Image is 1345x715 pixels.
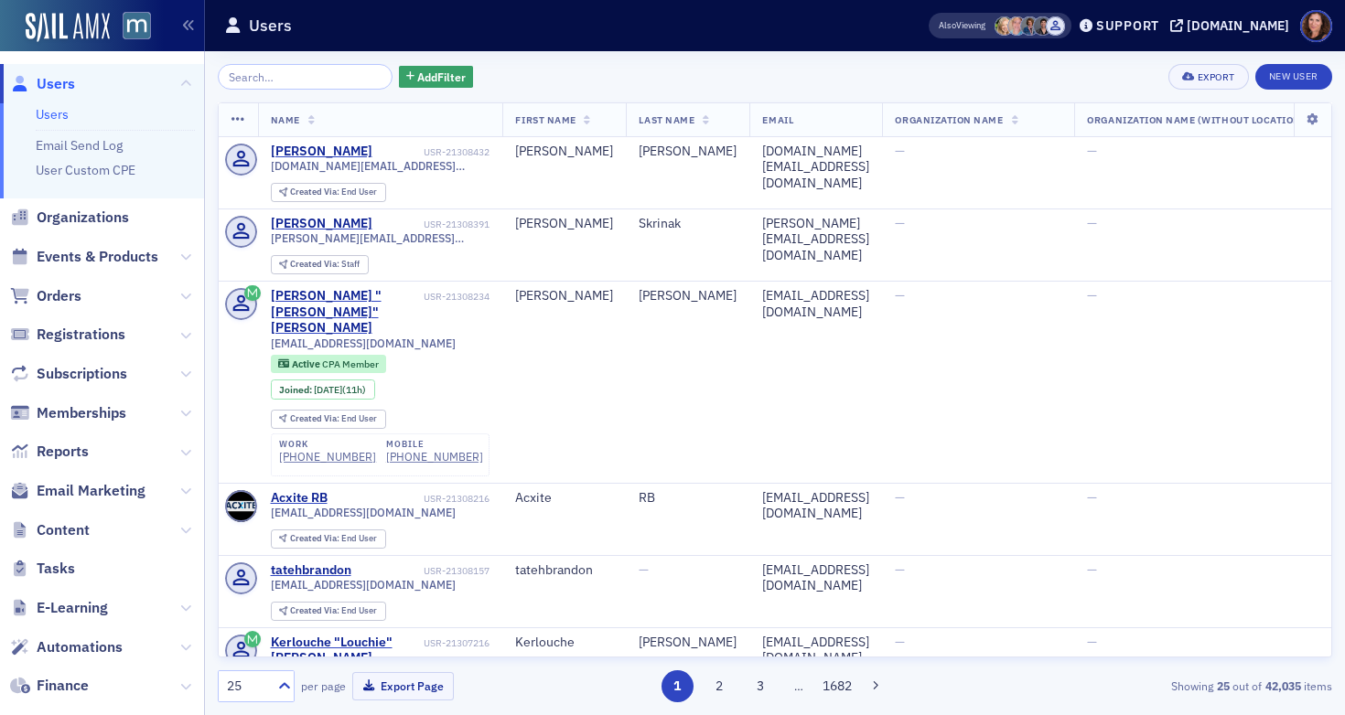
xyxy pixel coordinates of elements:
div: RB [639,490,737,507]
span: Active [292,357,322,370]
span: Created Via : [290,258,341,270]
div: End User [290,187,377,197]
div: [EMAIL_ADDRESS][DOMAIN_NAME] [762,635,869,667]
span: — [1087,143,1097,159]
span: Dee Sullivan [1007,16,1027,36]
a: Acxite RB [271,490,328,507]
label: per page [301,678,346,694]
div: (11h) [314,384,366,396]
span: Organization Name [895,113,1003,126]
button: 2 [703,670,735,702]
span: Content [37,520,90,540]
span: Subscriptions [37,364,127,384]
span: [EMAIL_ADDRESS][DOMAIN_NAME] [271,578,456,592]
span: — [895,561,905,578]
button: Export [1168,64,1248,90]
div: mobile [386,439,483,450]
span: Mary Beth Halpern [1033,16,1052,36]
a: Orders [10,286,81,306]
a: Active CPA Member [278,358,378,370]
div: Active: Active: CPA Member [271,355,387,373]
div: Kerlouche [515,635,613,651]
span: Joined : [279,384,314,396]
span: Events & Products [37,247,158,267]
span: — [895,215,905,231]
a: [PERSON_NAME] "[PERSON_NAME]" [PERSON_NAME] [271,288,421,336]
strong: 25 [1213,678,1232,694]
div: [PERSON_NAME][EMAIL_ADDRESS][DOMAIN_NAME] [762,216,869,264]
a: Users [10,74,75,94]
span: Chris Dougherty [1020,16,1039,36]
span: Justin Chase [1046,16,1065,36]
div: [PERSON_NAME] [515,216,613,232]
div: USR-21308157 [354,565,490,577]
div: Joined: 2025-09-16 00:00:00 [271,379,375,400]
div: Created Via: Staff [271,255,369,274]
div: End User [290,414,377,424]
span: Organization Name (Without Location) [1087,113,1305,126]
a: Kerlouche "Louchie" [PERSON_NAME] [271,635,421,667]
div: USR-21307216 [424,637,490,649]
a: View Homepage [110,12,151,43]
span: Users [37,74,75,94]
div: Created Via: End User [271,602,386,621]
div: Showing out of items [974,678,1332,694]
div: USR-21308234 [424,291,490,303]
a: Subscriptions [10,364,127,384]
div: Export [1198,72,1235,82]
span: — [895,143,905,159]
span: CPA Member [322,357,379,370]
div: [DOMAIN_NAME][EMAIL_ADDRESS][DOMAIN_NAME] [762,144,869,192]
span: Created Via : [290,186,341,197]
a: Events & Products [10,247,158,267]
span: — [1087,561,1097,578]
span: Created Via : [290,604,341,616]
div: Created Via: End User [271,529,386,549]
a: Tasks [10,559,75,579]
div: [PERSON_NAME] [639,288,737,304]
div: [PERSON_NAME] [271,216,372,232]
h1: Users [249,15,292,37]
div: tatehbrandon [515,562,613,579]
div: [EMAIL_ADDRESS][DOMAIN_NAME] [762,490,869,522]
span: Orders [37,286,81,306]
a: tatehbrandon [271,562,351,579]
div: Also [939,19,956,31]
span: [EMAIL_ADDRESS][DOMAIN_NAME] [271,506,456,519]
div: [PERSON_NAME] [639,144,737,160]
a: Memberships [10,403,126,423]
span: [EMAIL_ADDRESS][DOMAIN_NAME] [271,336,456,350]
span: Registrations [37,325,125,345]
button: 1 [662,670,694,702]
span: First Name [515,113,576,126]
img: SailAMX [26,13,110,42]
div: Staff [290,260,360,270]
span: Tasks [37,559,75,579]
span: [DATE] [314,383,342,396]
a: Organizations [10,208,129,228]
div: [PERSON_NAME] [639,635,737,651]
span: Email Marketing [37,481,145,501]
strong: 42,035 [1262,678,1304,694]
span: … [786,678,812,694]
span: Name [271,113,300,126]
div: End User [290,606,377,616]
div: Acxite [515,490,613,507]
span: Memberships [37,403,126,423]
div: USR-21308432 [375,146,490,158]
div: [DOMAIN_NAME] [1187,17,1289,34]
a: Automations [10,637,123,657]
button: Export Page [352,672,454,700]
a: [PHONE_NUMBER] [386,450,483,464]
span: [DOMAIN_NAME][EMAIL_ADDRESS][DOMAIN_NAME] [271,159,490,173]
span: Last Name [639,113,694,126]
span: Email [762,113,793,126]
span: — [1087,489,1097,506]
div: 25 [227,677,267,696]
a: [PHONE_NUMBER] [279,450,376,464]
button: 1682 [822,670,854,702]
